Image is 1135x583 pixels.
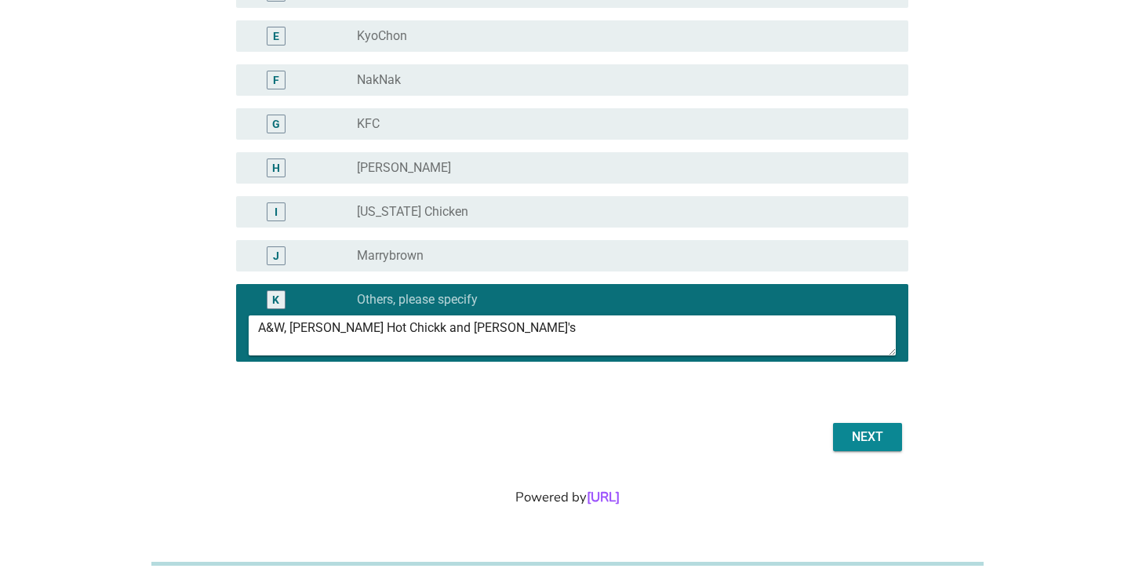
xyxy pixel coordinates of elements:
[273,27,279,44] div: E
[833,423,902,451] button: Next
[273,71,279,88] div: F
[587,488,620,506] a: [URL]
[275,203,278,220] div: I
[19,487,1116,507] div: Powered by
[272,115,280,132] div: G
[357,160,451,176] label: [PERSON_NAME]
[357,28,407,44] label: KyoChon
[357,116,380,132] label: KFC
[273,247,279,264] div: J
[272,159,280,176] div: H
[357,204,468,220] label: [US_STATE] Chicken
[357,248,424,264] label: Marrybrown
[272,291,279,308] div: K
[357,72,401,88] label: NakNak
[357,292,478,308] label: Others, please specify
[846,428,889,446] div: Next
